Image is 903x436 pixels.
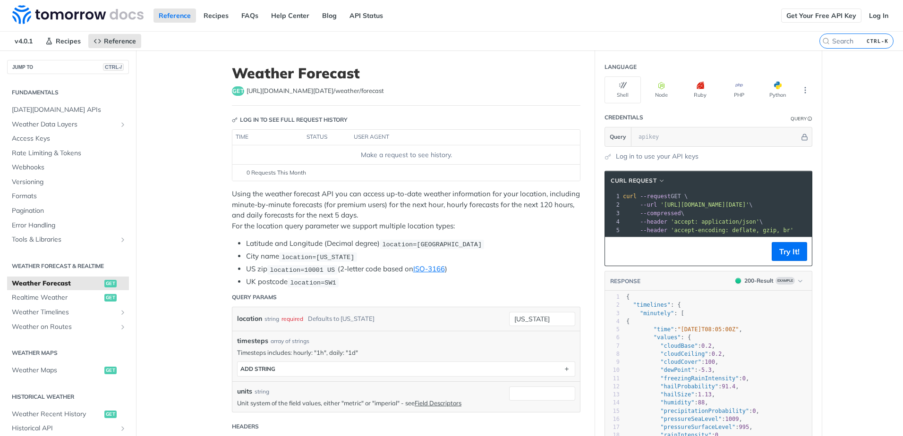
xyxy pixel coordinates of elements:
[7,407,129,421] a: Weather Recent Historyget
[103,63,124,71] span: CTRL-/
[12,5,144,24] img: Tomorrow.io Weather API Docs
[605,366,620,374] div: 10
[610,244,623,259] button: Copy to clipboard
[640,310,674,317] span: "minutely"
[864,36,891,46] kbd: CTRL-K
[605,350,620,358] div: 8
[623,193,688,200] span: GET \
[605,113,643,122] div: Credentials
[660,424,735,430] span: "pressureSurfaceLevel"
[119,323,127,331] button: Show subpages for Weather on Routes
[246,238,580,249] li: Latitude and Longitude (Decimal degree)
[7,291,129,305] a: Realtime Weatherget
[232,117,238,123] svg: Key
[626,367,715,373] span: : ,
[735,278,741,284] span: 200
[705,359,715,365] span: 100
[610,133,626,141] span: Query
[7,204,129,218] a: Pagination
[12,322,117,332] span: Weather on Routes
[822,37,830,45] svg: Search
[626,318,630,325] span: {
[7,146,129,160] a: Rate Limiting & Tokens
[660,343,698,349] span: "cloudBase"
[104,411,117,418] span: get
[654,334,681,341] span: "values"
[775,277,795,285] span: Example
[605,375,620,383] div: 11
[7,175,129,189] a: Versioning
[153,8,196,23] a: Reference
[605,310,620,318] div: 3
[240,365,275,372] div: ADD string
[605,63,637,71] div: Language
[605,423,620,431] div: 17
[232,422,259,431] div: Headers
[88,34,141,48] a: Reference
[616,151,699,161] a: Log in to use your API keys
[246,277,580,287] li: UK postcode
[40,34,86,48] a: Recipes
[640,227,667,234] span: --header
[7,320,129,334] a: Weather on RoutesShow subpages for Weather on Routes
[344,8,388,23] a: API Status
[605,415,620,423] div: 16
[611,176,656,185] span: cURL Request
[643,76,680,103] button: Node
[660,383,718,390] span: "hailProbability"
[623,210,684,217] span: \
[605,218,621,226] div: 4
[626,359,718,365] span: : ,
[12,293,102,302] span: Realtime Weather
[7,349,129,357] h2: Weather Maps
[798,83,812,97] button: More Languages
[382,241,482,248] span: location=[GEOGRAPHIC_DATA]
[12,308,117,317] span: Weather Timelines
[626,375,749,382] span: : ,
[698,367,701,373] span: -
[712,351,722,357] span: 0.2
[801,86,809,94] svg: More ellipsis
[605,358,620,366] div: 9
[626,293,630,300] span: {
[12,424,117,433] span: Historical API
[626,399,708,406] span: : ,
[671,227,793,234] span: 'accept-encoding: deflate, gzip, br'
[7,160,129,175] a: Webhooks
[281,253,354,260] span: location=[US_STATE]
[7,233,129,247] a: Tools & LibrariesShow subpages for Tools & Libraries
[605,293,620,301] div: 1
[660,201,749,208] span: '[URL][DOMAIN_NAME][DATE]'
[605,383,620,391] div: 12
[660,416,722,422] span: "pressureSeaLevel"
[626,351,725,357] span: : ,
[104,367,117,374] span: get
[607,176,669,185] button: cURL Request
[781,8,861,23] a: Get Your Free API Key
[864,8,894,23] a: Log In
[605,342,620,350] div: 7
[264,312,279,326] div: string
[415,399,461,407] a: Field Descriptors
[12,105,127,115] span: [DATE][DOMAIN_NAME] APIs
[237,348,575,357] p: Timesteps includes: hourly: "1h", daily: "1d"
[633,302,670,308] span: "timelines"
[119,309,127,316] button: Show subpages for Weather Timelines
[759,76,796,103] button: Python
[660,408,749,414] span: "precipitationProbability"
[605,407,620,415] div: 15
[12,221,127,230] span: Error Handling
[808,117,812,121] i: Information
[623,218,763,225] span: \
[626,343,715,349] span: : ,
[104,37,136,45] span: Reference
[660,351,708,357] span: "cloudCeiling"
[605,127,631,146] button: Query
[744,277,774,285] div: 200 - Result
[610,277,641,286] button: RESPONSE
[640,201,657,208] span: --url
[626,326,742,333] span: : ,
[232,86,244,96] span: get
[605,301,620,309] div: 2
[56,37,81,45] span: Recipes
